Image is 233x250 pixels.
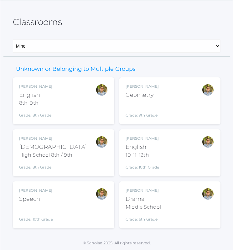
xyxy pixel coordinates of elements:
div: English [126,143,159,151]
div: Kylen Braileanu [202,188,214,200]
div: [PERSON_NAME] [19,188,53,193]
div: Grade: 6th Grade [126,213,161,222]
div: Geometry [126,91,159,99]
div: [PERSON_NAME] [19,136,87,141]
h3: Unknown or Belonging to Multiple Groups [13,66,139,72]
div: 8th, 9th [19,99,52,107]
div: 10, 11, 12th [126,151,159,159]
div: Grade: 8th Grade [19,161,87,170]
div: Middle School [126,203,161,211]
div: Grade: 10th Grade [126,161,159,170]
div: Kylen Braileanu [96,136,108,148]
div: [DEMOGRAPHIC_DATA] [19,143,87,151]
div: Drama [126,195,161,203]
div: English [19,91,52,99]
div: Kylen Braileanu [202,136,214,148]
div: [PERSON_NAME] [126,136,159,141]
div: [PERSON_NAME] [126,84,159,89]
div: Kylen Braileanu [96,188,108,200]
div: Kylen Braileanu [202,84,214,96]
div: Speech [19,195,53,203]
h2: Classrooms [13,17,62,27]
div: Grade: 8th Grade [19,109,52,118]
div: [PERSON_NAME] [126,188,161,193]
div: Grade: 9th Grade [126,102,159,118]
p: © Scholae 2025. All rights reserved. [0,240,233,246]
div: High School 8th / 9th [19,151,87,159]
div: Kylen Braileanu [96,84,108,96]
div: Grade: 10th Grade [19,206,53,222]
div: [PERSON_NAME] [19,84,52,89]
